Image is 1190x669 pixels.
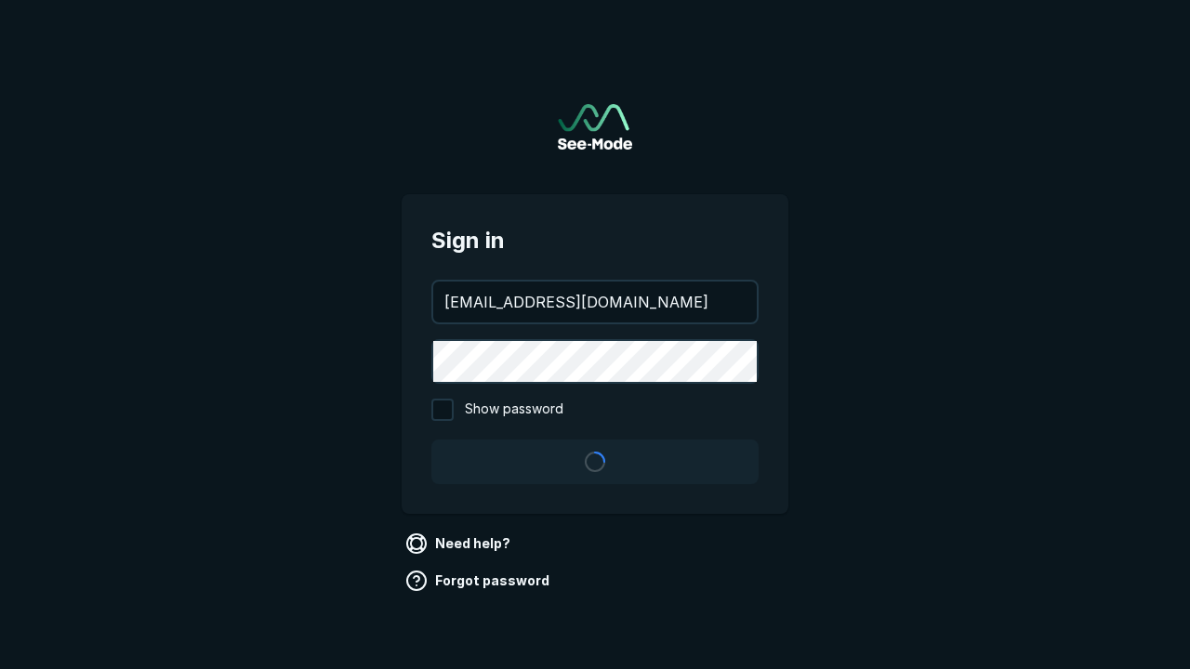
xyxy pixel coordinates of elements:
span: Show password [465,399,563,421]
span: Sign in [431,224,759,257]
img: See-Mode Logo [558,104,632,150]
a: Go to sign in [558,104,632,150]
a: Forgot password [402,566,557,596]
a: Need help? [402,529,518,558]
input: your@email.com [433,282,757,322]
